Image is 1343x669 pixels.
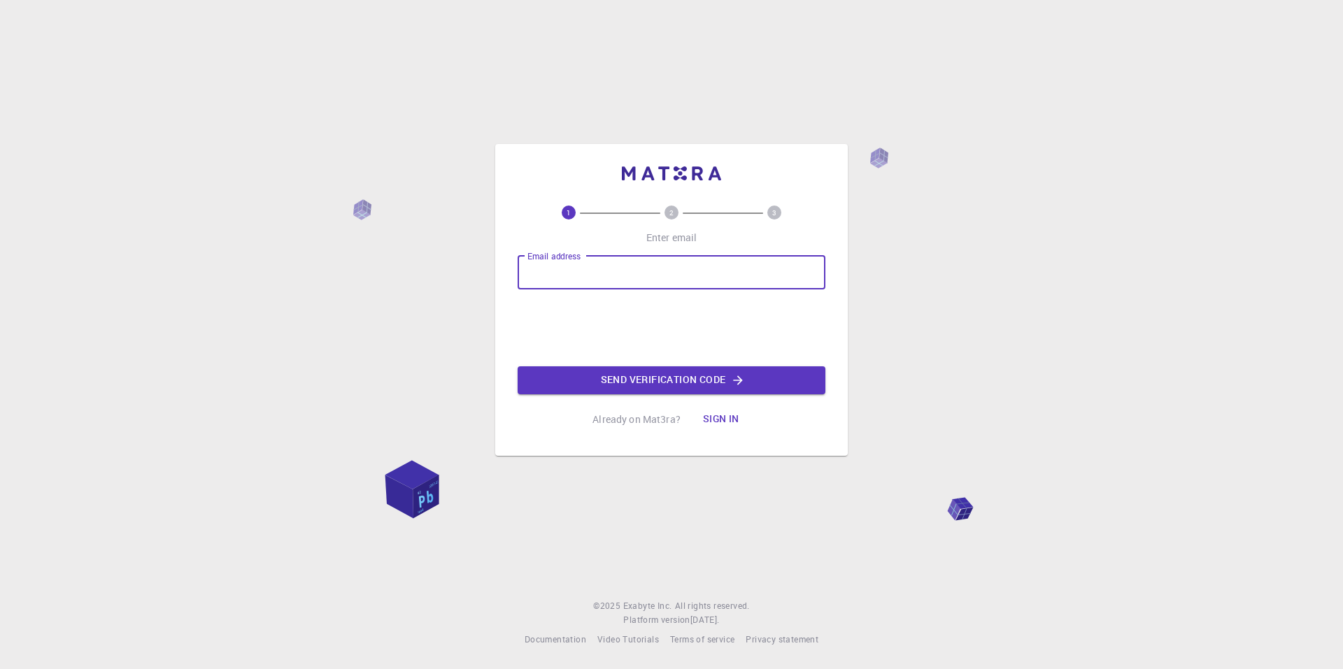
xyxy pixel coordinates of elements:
[623,599,672,613] a: Exabyte Inc.
[690,613,720,627] a: [DATE].
[623,613,690,627] span: Platform version
[527,250,581,262] label: Email address
[772,208,776,217] text: 3
[692,405,751,433] button: Sign in
[646,231,697,245] p: Enter email
[623,600,672,611] span: Exabyte Inc.
[565,301,778,355] iframe: reCAPTCHA
[690,614,720,625] span: [DATE] .
[593,599,623,613] span: © 2025
[525,633,586,645] span: Documentation
[670,633,734,645] span: Terms of service
[675,599,750,613] span: All rights reserved.
[670,633,734,647] a: Terms of service
[567,208,571,217] text: 1
[597,633,659,647] a: Video Tutorials
[746,633,818,647] a: Privacy statement
[525,633,586,647] a: Documentation
[746,633,818,645] span: Privacy statement
[597,633,659,645] span: Video Tutorials
[592,412,681,426] p: Already on Mat3ra?
[669,208,674,217] text: 2
[518,366,825,394] button: Send verification code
